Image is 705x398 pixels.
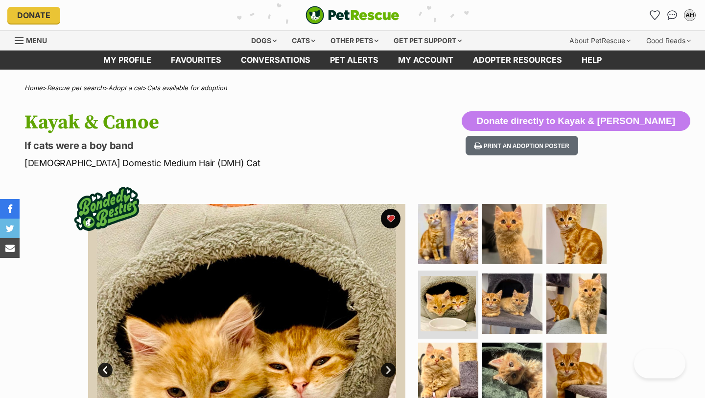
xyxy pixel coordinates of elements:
img: Photo of Kayak & Canoe [546,204,607,264]
div: Get pet support [387,31,469,50]
img: chat-41dd97257d64d25036548639549fe6c8038ab92f7586957e7f3b1b290dea8141.svg [667,10,678,20]
a: Favourites [161,50,231,70]
button: Print an adoption poster [466,136,578,156]
div: Good Reads [639,31,698,50]
ul: Account quick links [647,7,698,23]
a: Menu [15,31,54,49]
div: About PetRescue [563,31,637,50]
iframe: Help Scout Beacon - Open [634,349,685,378]
a: Rescue pet search [47,84,104,92]
img: Photo of Kayak & Canoe [546,274,607,334]
a: PetRescue [305,6,399,25]
img: bonded besties [68,170,146,248]
div: Other pets [324,31,385,50]
a: Favourites [647,7,662,23]
button: favourite [381,209,400,228]
div: AH [685,10,695,20]
img: Photo of Kayak & Canoe [482,204,542,264]
a: Home [24,84,43,92]
img: logo-cat-932fe2b9b8326f06289b0f2fb663e598f794de774fb13d1741a6617ecf9a85b4.svg [305,6,399,25]
button: My account [682,7,698,23]
a: Next [381,363,396,377]
a: Help [572,50,611,70]
img: Photo of Kayak & Canoe [482,274,542,334]
a: Adopter resources [463,50,572,70]
div: Cats [285,31,322,50]
a: Donate [7,7,60,24]
a: Prev [98,363,113,377]
button: Donate directly to Kayak & [PERSON_NAME] [462,111,690,131]
a: Pet alerts [320,50,388,70]
p: If cats were a boy band [24,139,430,152]
a: Conversations [664,7,680,23]
a: My profile [94,50,161,70]
a: Cats available for adoption [147,84,227,92]
img: Photo of Kayak & Canoe [421,276,476,331]
div: Dogs [244,31,283,50]
h1: Kayak & Canoe [24,111,430,134]
a: Adopt a cat [108,84,142,92]
p: [DEMOGRAPHIC_DATA] Domestic Medium Hair (DMH) Cat [24,156,430,170]
a: conversations [231,50,320,70]
img: Photo of Kayak & Canoe [418,204,478,264]
span: Menu [26,36,47,45]
a: My account [388,50,463,70]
